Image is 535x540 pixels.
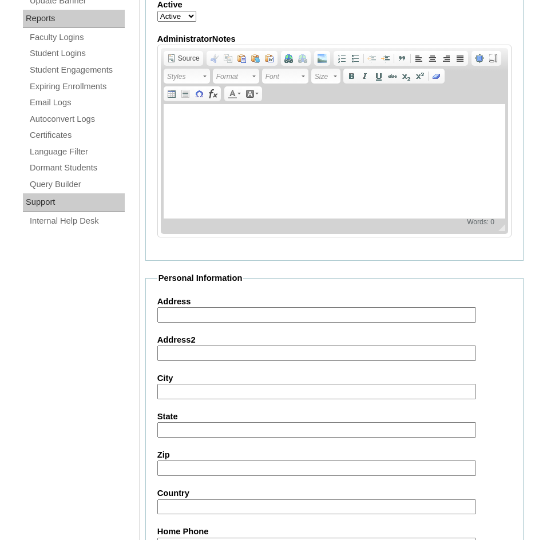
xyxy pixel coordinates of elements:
[157,487,512,499] label: Country
[453,52,467,65] a: Justify
[157,272,244,284] legend: Personal Information
[192,88,206,100] a: Insert Special Character
[296,52,310,65] a: Unlink
[243,88,261,100] a: Background Color
[29,30,125,45] a: Faculty Logins
[412,52,426,65] a: Align Left
[165,52,202,65] a: Source
[395,52,409,65] a: Block Quote
[344,70,358,82] a: Bold
[372,70,386,82] a: Underline
[157,372,512,384] label: City
[157,296,512,308] label: Address
[29,63,125,77] a: Student Engagements
[23,193,125,212] div: Support
[29,161,125,175] a: Dormant Students
[386,70,399,82] a: Strike Through
[439,52,453,65] a: Align Right
[413,70,427,82] a: Superscript
[473,52,486,65] a: Maximize
[165,88,179,100] a: Table
[335,52,348,65] a: Insert/Remove Numbered List
[265,70,300,84] span: Font
[29,96,125,110] a: Email Logs
[157,334,512,346] label: Address2
[29,145,125,159] a: Language Filter
[164,69,210,84] a: Styles
[213,69,259,84] a: Format
[176,54,200,63] span: Source
[157,526,512,538] label: Home Phone
[430,70,443,82] a: Remove Format
[208,52,221,65] a: Cut
[29,128,125,142] a: Certificates
[311,69,340,84] a: Size
[426,52,439,65] a: Center
[29,214,125,228] a: Internal Help Desk
[206,88,220,100] a: Insert Equation
[29,112,125,126] a: Autoconvert Logs
[216,70,251,84] span: Format
[315,70,332,84] span: Size
[221,52,235,65] a: Copy
[157,411,512,423] label: State
[164,104,505,219] iframe: Rich Text Editor, AdministratorNotes
[379,52,393,65] a: Increase Indent
[29,80,125,94] a: Expiring Enrollments
[365,52,379,65] a: Decrease Indent
[29,46,125,61] a: Student Logins
[263,52,276,65] a: Paste from Word
[249,52,263,65] a: Paste as plain text
[179,88,192,100] a: Insert Horizontal Line
[23,10,125,28] div: Reports
[235,52,249,65] a: Paste
[358,70,372,82] a: Italic
[282,52,296,65] a: Link
[29,177,125,192] a: Query Builder
[262,69,308,84] a: Font
[399,70,413,82] a: Subscript
[486,52,500,65] a: Show Blocks
[167,70,201,84] span: Styles
[492,224,505,231] span: Resize
[465,217,497,226] div: Statistics
[157,449,512,461] label: Zip
[315,52,329,65] a: Add Image
[225,88,243,100] a: Text Color
[348,52,362,65] a: Insert/Remove Bulleted List
[465,217,497,226] span: Words: 0
[157,33,512,45] label: AdministratorNotes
